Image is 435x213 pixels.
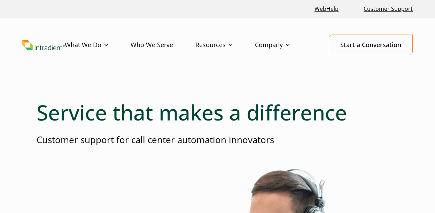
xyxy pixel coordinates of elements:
a: What We Do [65,35,131,55]
h1: Service that makes a difference [37,100,398,125]
img: Intradiem [22,40,65,50]
a: Start a Conversation [329,35,413,55]
a: Link to homepage of Intradiem [22,40,65,50]
a: Who We Serve [131,35,195,55]
p: Customer support for call center automation innovators [37,133,398,146]
a: Company [255,35,312,55]
a: Resources [195,35,255,55]
a: Link opens in a new window [312,1,341,16]
a: Customer Support [361,1,415,16]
